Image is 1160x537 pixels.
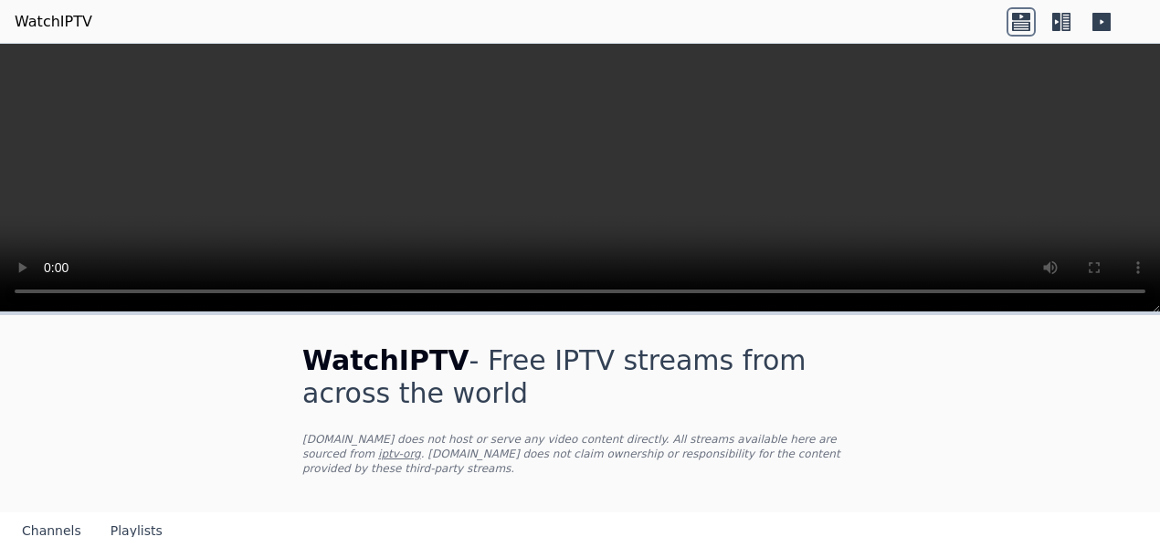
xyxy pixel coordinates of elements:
a: iptv-org [378,447,421,460]
p: [DOMAIN_NAME] does not host or serve any video content directly. All streams available here are s... [302,432,858,476]
a: WatchIPTV [15,11,92,33]
span: WatchIPTV [302,344,469,376]
h1: - Free IPTV streams from across the world [302,344,858,410]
